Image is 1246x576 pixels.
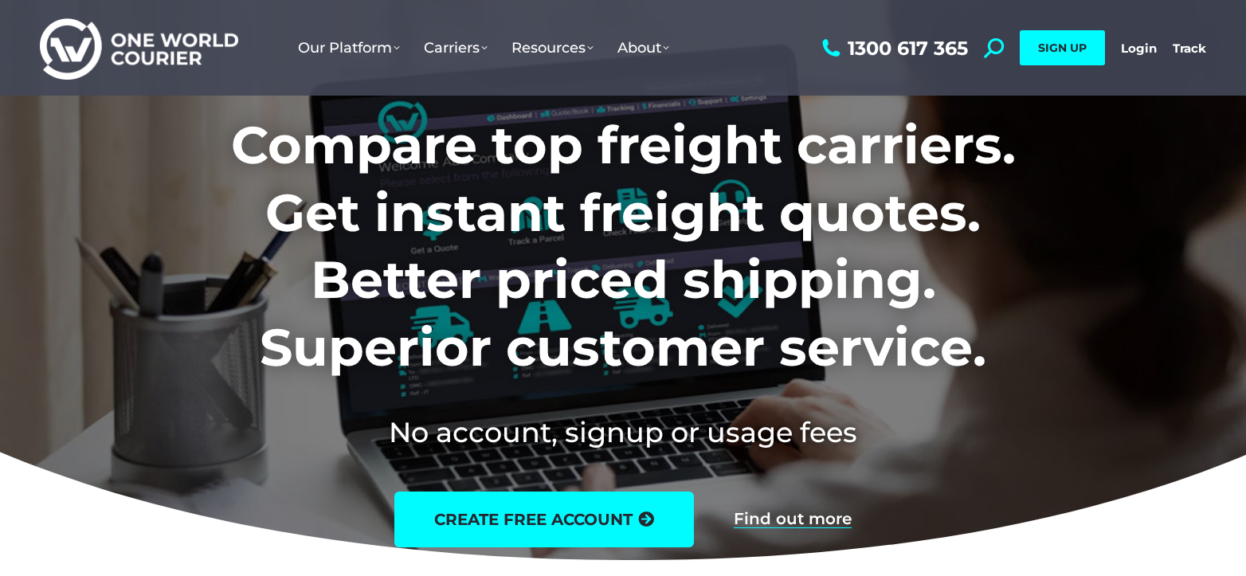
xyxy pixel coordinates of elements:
[734,511,852,528] a: Find out more
[1020,30,1105,65] a: SIGN UP
[424,39,488,57] span: Carriers
[1173,41,1206,56] a: Track
[818,38,968,58] a: 1300 617 365
[1038,41,1087,55] span: SIGN UP
[126,112,1121,381] h1: Compare top freight carriers. Get instant freight quotes. Better priced shipping. Superior custom...
[605,23,681,72] a: About
[412,23,500,72] a: Carriers
[617,39,669,57] span: About
[511,39,594,57] span: Resources
[286,23,412,72] a: Our Platform
[394,492,694,547] a: create free account
[500,23,605,72] a: Resources
[126,413,1121,452] h2: No account, signup or usage fees
[1121,41,1157,56] a: Login
[298,39,400,57] span: Our Platform
[40,16,238,80] img: One World Courier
